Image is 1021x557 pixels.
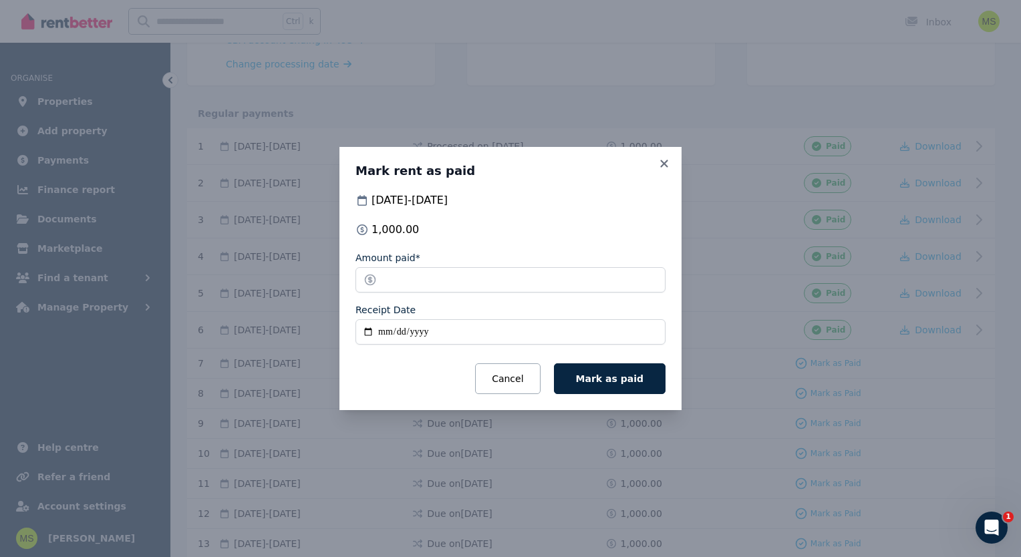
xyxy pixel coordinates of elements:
[372,192,448,208] span: [DATE] - [DATE]
[1003,512,1014,522] span: 1
[475,363,540,394] button: Cancel
[372,222,419,238] span: 1,000.00
[976,512,1008,544] iframe: Intercom live chat
[355,163,666,179] h3: Mark rent as paid
[355,303,416,317] label: Receipt Date
[554,363,666,394] button: Mark as paid
[355,251,420,264] label: Amount paid*
[576,373,643,384] span: Mark as paid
